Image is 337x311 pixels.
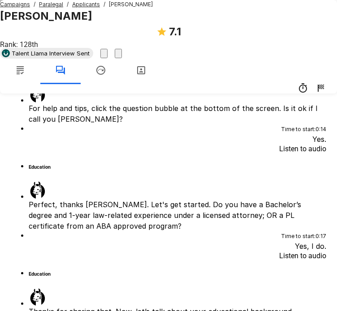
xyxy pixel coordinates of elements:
[29,181,47,199] img: llama_clean.png
[39,1,63,8] u: Paralegal
[312,134,326,145] p: Yes.
[29,199,326,231] p: Perfect, thanks [PERSON_NAME]. Let's get started. Do you have a Bachelor’s degree and 1-year law-...
[8,50,93,57] span: Talent Llama Interview Sent
[29,164,51,170] h6: Education
[315,83,326,94] div: 10/6 2:17 PM
[281,233,315,239] span: Time to start :
[281,126,315,132] span: Time to start :
[295,241,326,251] p: Yes, I do.
[29,288,47,306] img: llama_clean.png
[279,251,326,260] span: Listen to audio
[100,49,108,58] button: Archive Applicant
[298,83,308,94] div: 49m 47s
[315,233,326,239] span: 0 : 17
[29,103,326,124] p: For help and tips, click the question bubble at the bottom of the screen. Is it ok if I call you ...
[279,145,326,153] span: Listen to audio
[29,271,51,277] h6: Education
[315,126,326,132] span: 0 : 14
[29,85,47,103] img: llama_clean.png
[72,1,100,8] u: Applicants
[169,25,181,38] b: 7.1
[2,49,10,57] img: ukg_logo.jpeg
[115,49,122,58] button: Change Stage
